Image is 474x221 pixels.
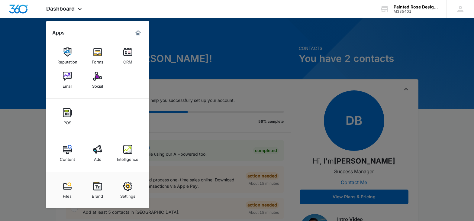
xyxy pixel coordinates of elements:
[63,191,72,199] div: Files
[116,179,139,202] a: Settings
[117,154,138,162] div: Intelligence
[63,81,72,89] div: Email
[394,9,438,14] div: account id
[56,44,79,67] a: Reputation
[56,105,79,128] a: POS
[94,154,101,162] div: Ads
[63,117,71,125] div: POS
[86,142,109,165] a: Ads
[86,69,109,92] a: Social
[116,142,139,165] a: Intelligence
[56,142,79,165] a: Content
[133,28,143,38] a: Marketing 360® Dashboard
[52,30,65,36] h2: Apps
[92,191,103,199] div: Brand
[57,57,77,64] div: Reputation
[123,57,132,64] div: CRM
[92,81,103,89] div: Social
[86,44,109,67] a: Forms
[116,44,139,67] a: CRM
[56,69,79,92] a: Email
[92,57,103,64] div: Forms
[60,154,75,162] div: Content
[86,179,109,202] a: Brand
[120,191,135,199] div: Settings
[56,179,79,202] a: Files
[394,5,438,9] div: account name
[46,5,75,12] span: Dashboard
